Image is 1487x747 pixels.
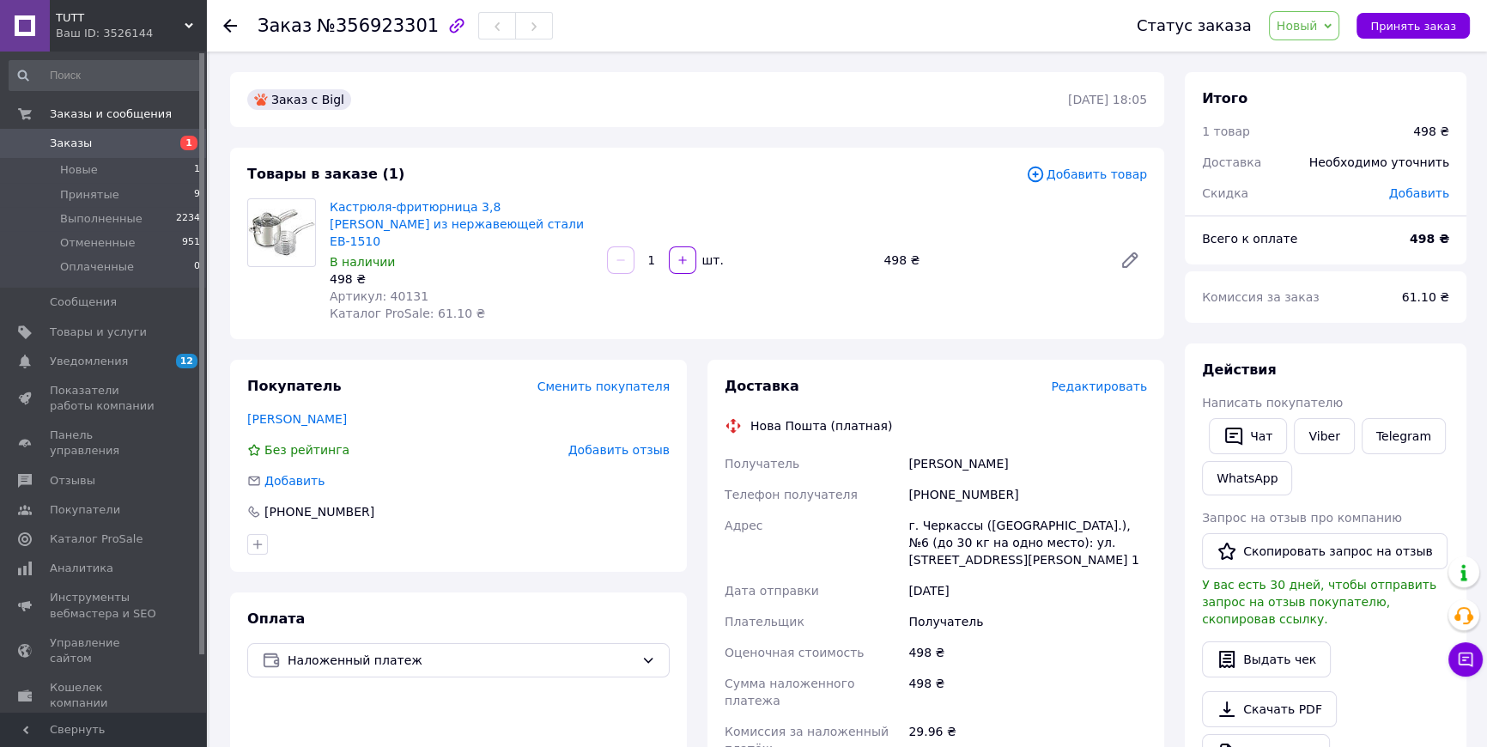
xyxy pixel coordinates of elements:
[60,259,134,275] span: Оплаченные
[50,635,159,666] span: Управление сайтом
[50,680,159,711] span: Кошелек компании
[317,15,439,36] span: №356923301
[176,211,200,227] span: 2234
[905,510,1150,575] div: г. Черкассы ([GEOGRAPHIC_DATA].), №6 (до 30 кг на одно место): ул. [STREET_ADDRESS][PERSON_NAME] 1
[1410,232,1449,246] b: 498 ₴
[1202,641,1331,677] button: Выдать чек
[60,187,119,203] span: Принятые
[50,325,147,340] span: Товары и услуги
[1413,123,1449,140] div: 498 ₴
[905,575,1150,606] div: [DATE]
[1202,533,1448,569] button: Скопировать запрос на отзыв
[50,590,159,621] span: Инструменты вебмастера и SEO
[1209,418,1287,454] button: Чат
[905,668,1150,716] div: 498 ₴
[50,473,95,489] span: Отзывы
[180,136,197,150] span: 1
[1202,361,1277,378] span: Действия
[1299,143,1460,181] div: Необходимо уточнить
[194,187,200,203] span: 9
[905,637,1150,668] div: 498 ₴
[746,417,896,434] div: Нова Пошта (платная)
[1389,186,1449,200] span: Добавить
[1202,396,1343,410] span: Написать покупателю
[877,248,1106,272] div: 498 ₴
[50,136,92,151] span: Заказы
[1202,186,1248,200] span: Скидка
[725,457,799,471] span: Получатель
[330,289,428,303] span: Артикул: 40131
[725,519,762,532] span: Адрес
[725,488,858,501] span: Телефон получателя
[568,443,670,457] span: Добавить отзыв
[1402,290,1449,304] span: 61.10 ₴
[698,252,725,269] div: шт.
[247,610,305,627] span: Оплата
[223,17,237,34] div: Вернуться назад
[905,479,1150,510] div: [PHONE_NUMBER]
[50,106,172,122] span: Заказы и сообщения
[330,270,593,288] div: 498 ₴
[50,531,143,547] span: Каталог ProSale
[60,235,135,251] span: Отмененные
[725,378,799,394] span: Доставка
[194,162,200,178] span: 1
[330,255,395,269] span: В наличии
[56,10,185,26] span: TUTT
[288,651,634,670] span: Наложенный платеж
[330,307,485,320] span: Каталог ProSale: 61.10 ₴
[905,606,1150,637] div: Получатель
[263,503,376,520] div: [PHONE_NUMBER]
[247,166,404,182] span: Товары в заказе (1)
[1370,20,1456,33] span: Принять заказ
[1362,418,1446,454] a: Telegram
[725,615,804,629] span: Плательщик
[182,235,200,251] span: 951
[1202,511,1402,525] span: Запрос на отзыв про компанию
[1202,290,1320,304] span: Комиссия за заказ
[1202,232,1297,246] span: Всего к оплате
[1202,90,1247,106] span: Итого
[1448,642,1483,677] button: Чат с покупателем
[50,354,128,369] span: Уведомления
[537,380,670,393] span: Сменить покупателя
[9,60,202,91] input: Поиск
[905,448,1150,479] div: [PERSON_NAME]
[247,378,341,394] span: Покупатель
[56,26,206,41] div: Ваш ID: 3526144
[1277,19,1318,33] span: Новый
[50,295,117,310] span: Сообщения
[194,259,200,275] span: 0
[1051,380,1147,393] span: Редактировать
[1202,125,1250,138] span: 1 товар
[1202,578,1436,626] span: У вас есть 30 дней, чтобы отправить запрос на отзыв покупателю, скопировав ссылку.
[50,502,120,518] span: Покупатели
[1068,93,1147,106] time: [DATE] 18:05
[258,15,312,36] span: Заказ
[1294,418,1354,454] a: Viber
[247,412,347,426] a: [PERSON_NAME]
[1357,13,1470,39] button: Принять заказ
[50,561,113,576] span: Аналитика
[264,443,349,457] span: Без рейтинга
[248,209,315,257] img: Кастрюля-фритюрница 3,8 л Edenberg из нержавеющей стали EB-1510
[60,162,98,178] span: Новые
[725,677,854,708] span: Сумма наложенного платежа
[176,354,197,368] span: 12
[725,646,865,659] span: Оценочная стоимость
[247,89,351,110] div: Заказ с Bigl
[264,474,325,488] span: Добавить
[60,211,143,227] span: Выполненные
[1202,155,1261,169] span: Доставка
[1202,691,1337,727] a: Скачать PDF
[330,200,584,248] a: Кастрюля-фритюрница 3,8 [PERSON_NAME] из нержавеющей стали EB-1510
[1026,165,1147,184] span: Добавить товар
[50,383,159,414] span: Показатели работы компании
[50,428,159,459] span: Панель управления
[1113,243,1147,277] a: Редактировать
[1137,17,1252,34] div: Статус заказа
[1202,461,1292,495] a: WhatsApp
[725,584,819,598] span: Дата отправки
